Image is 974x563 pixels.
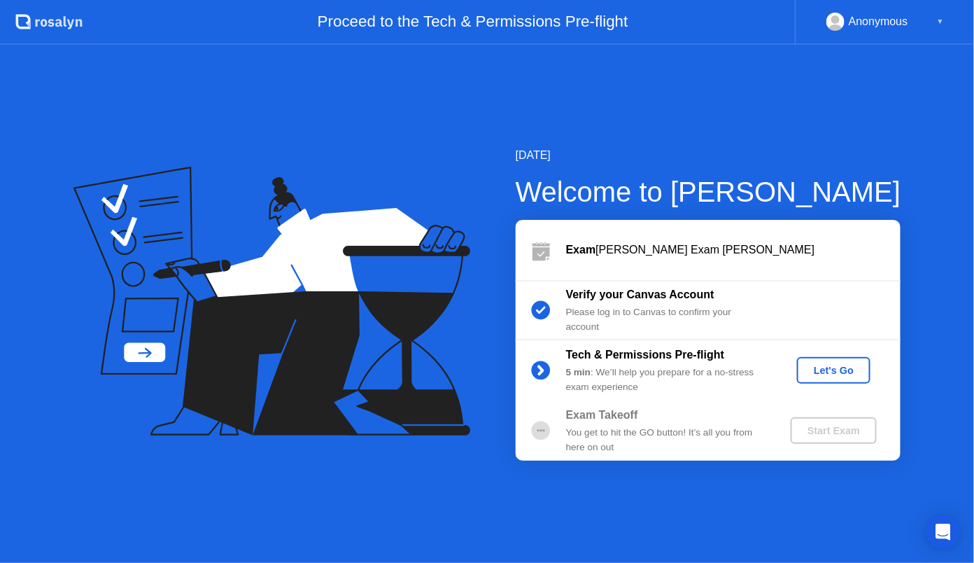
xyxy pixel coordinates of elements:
div: Welcome to [PERSON_NAME] [516,171,901,213]
div: [DATE] [516,147,901,164]
b: Exam [566,244,596,256]
div: ▼ [937,13,944,31]
b: Tech & Permissions Pre-flight [566,349,724,361]
div: Anonymous [849,13,908,31]
b: 5 min [566,367,591,377]
div: Let's Go [803,365,865,376]
div: Open Intercom Messenger [926,515,960,549]
div: Start Exam [796,425,871,436]
div: Please log in to Canvas to confirm your account [566,305,768,334]
button: Start Exam [791,417,877,444]
div: [PERSON_NAME] Exam [PERSON_NAME] [566,242,901,258]
b: Verify your Canvas Account [566,289,714,300]
div: : We’ll help you prepare for a no-stress exam experience [566,366,768,394]
button: Let's Go [797,357,870,384]
div: You get to hit the GO button! It’s all you from here on out [566,426,768,454]
b: Exam Takeoff [566,409,638,421]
